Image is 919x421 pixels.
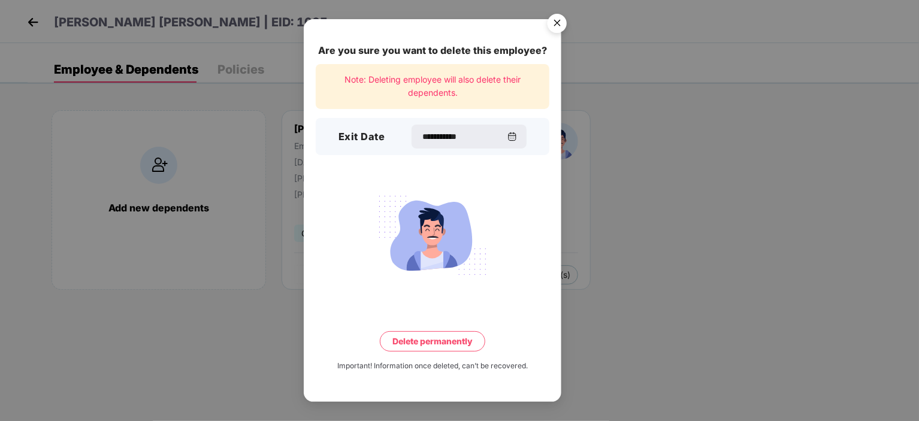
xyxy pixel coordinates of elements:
img: svg+xml;base64,PHN2ZyBpZD0iQ2FsZW5kYXItMzJ4MzIiIHhtbG5zPSJodHRwOi8vd3d3LnczLm9yZy8yMDAwL3N2ZyIgd2... [507,132,517,141]
div: Important! Information once deleted, can’t be recovered. [337,361,528,372]
img: svg+xml;base64,PHN2ZyB4bWxucz0iaHR0cDovL3d3dy53My5vcmcvMjAwMC9zdmciIHdpZHRoPSI1NiIgaGVpZ2h0PSI1Ni... [540,8,574,42]
img: svg+xml;base64,PHN2ZyB4bWxucz0iaHR0cDovL3d3dy53My5vcmcvMjAwMC9zdmciIHdpZHRoPSIyMjQiIGhlaWdodD0iMT... [365,189,500,282]
button: Delete permanently [380,331,485,352]
div: Are you sure you want to delete this employee? [316,43,549,58]
div: Note: Deleting employee will also delete their dependents. [316,64,549,109]
button: Close [540,8,573,40]
h3: Exit Date [338,129,385,145]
